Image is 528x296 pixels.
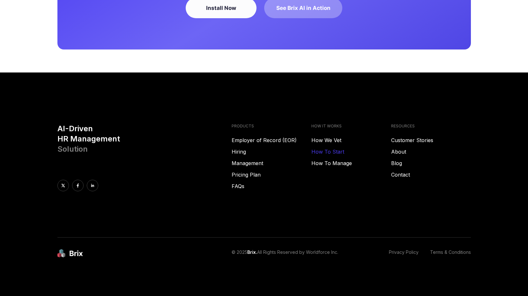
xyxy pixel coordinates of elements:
a: Terms & Conditions [430,249,471,258]
p: © 2025 All Rights Reserved by Worldforce Inc. [232,249,338,258]
a: Pricing Plan [232,171,311,178]
a: How To Manage [311,159,391,167]
span: Brix. [247,249,257,255]
a: Privacy Policy [389,249,419,258]
a: Contact [391,171,471,178]
h4: PRODUCTS [232,124,311,129]
a: FAQs [232,182,311,190]
div: See Brix AI in Action [276,4,331,12]
a: Hiring [232,148,311,156]
a: How We Vet [311,136,391,144]
a: About [391,148,471,156]
a: Blog [391,159,471,167]
div: Install Now [193,4,249,12]
h4: RESOURCES [391,124,471,129]
h4: HOW IT WORKS [311,124,391,129]
span: Solution [57,144,88,154]
a: Employer of Record (EOR) [232,136,311,144]
h3: AI-Driven HR Management [57,124,227,154]
a: Management [232,159,311,167]
a: How To Start [311,148,391,156]
img: brix [57,249,83,258]
a: Customer Stories [391,136,471,144]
